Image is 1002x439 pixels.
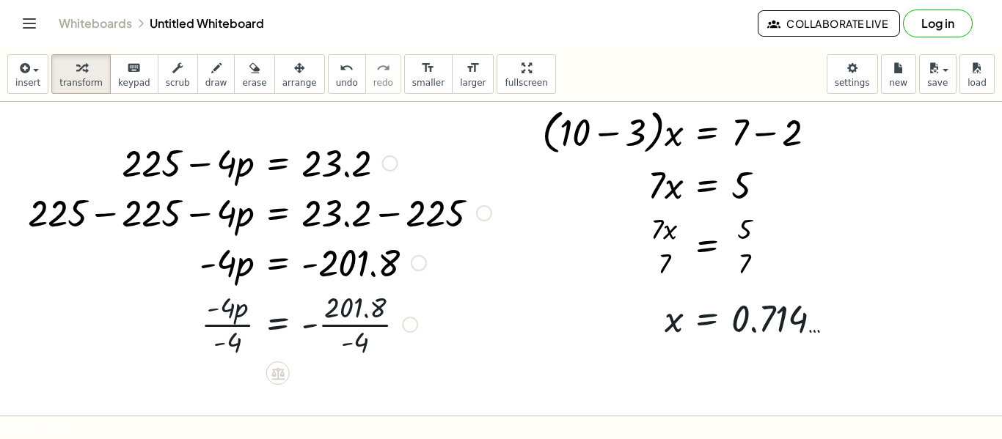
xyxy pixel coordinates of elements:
button: fullscreen [497,54,555,94]
span: redo [373,78,393,88]
button: Collaborate Live [758,10,900,37]
span: settings [835,78,870,88]
button: new [881,54,916,94]
button: undoundo [328,54,366,94]
i: format_size [421,59,435,77]
button: Toggle navigation [18,12,41,35]
div: Apply the same math to both sides of the equation [266,361,290,385]
button: scrub [158,54,198,94]
i: format_size [466,59,480,77]
button: keyboardkeypad [110,54,158,94]
span: load [968,78,987,88]
i: undo [340,59,354,77]
span: transform [59,78,103,88]
button: settings [827,54,878,94]
span: draw [205,78,227,88]
button: arrange [274,54,325,94]
span: undo [336,78,358,88]
span: keypad [118,78,150,88]
i: keyboard [127,59,141,77]
span: fullscreen [505,78,547,88]
span: Collaborate Live [770,17,888,30]
span: arrange [282,78,317,88]
span: larger [460,78,486,88]
i: redo [376,59,390,77]
span: insert [15,78,40,88]
span: smaller [412,78,445,88]
button: erase [234,54,274,94]
button: redoredo [365,54,401,94]
button: transform [51,54,111,94]
span: erase [242,78,266,88]
button: insert [7,54,48,94]
span: scrub [166,78,190,88]
button: Log in [903,10,973,37]
button: draw [197,54,235,94]
button: format_sizelarger [452,54,494,94]
button: save [919,54,957,94]
span: new [889,78,907,88]
button: format_sizesmaller [404,54,453,94]
span: save [927,78,948,88]
button: load [959,54,995,94]
a: Whiteboards [59,16,132,31]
